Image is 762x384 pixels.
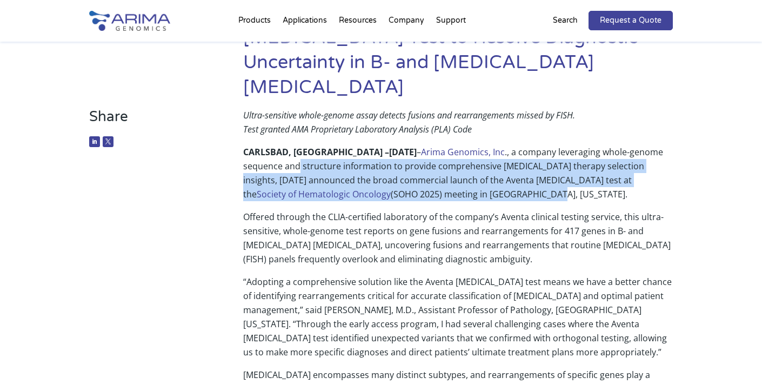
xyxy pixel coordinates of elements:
b: CARLSBAD, [GEOGRAPHIC_DATA] – [243,146,389,158]
p: – ., a company leveraging whole-genome sequence and structure information to provide comprehensiv... [243,145,673,210]
a: Arima Genomics, Inc [421,146,505,158]
h1: Arima Genomics Introduces Aventa [MEDICAL_DATA] Test to Resolve Diagnostic Uncertainty in B- and ... [243,1,673,108]
em: Test granted AMA Proprietary Laboratory Analysis (PLA) Code [243,123,472,135]
b: [DATE] [389,146,417,158]
p: Search [553,14,578,28]
a: Request a Quote [589,11,673,30]
h3: Share [89,108,211,134]
a: Society of Hematologic Oncology [257,188,391,200]
em: Ultra-sensitive whole-genome assay detects fusions and rearrangements missed by FISH. [243,109,575,121]
p: Offered through the CLIA-certified laboratory of the company’s Aventa clinical testing service, t... [243,210,673,275]
p: “Adopting a comprehensive solution like the Aventa [MEDICAL_DATA] test means we have a better cha... [243,275,673,368]
img: Arima-Genomics-logo [89,11,170,31]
